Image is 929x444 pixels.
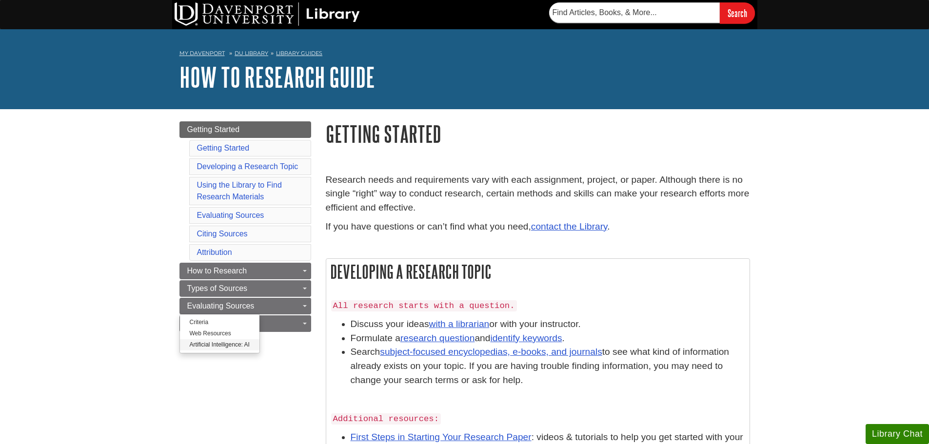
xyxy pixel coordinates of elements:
[326,121,750,146] h1: Getting Started
[351,345,745,387] li: Search to see what kind of information already exists on your topic. If you are having trouble fi...
[331,300,517,311] code: All research starts with a question.
[179,121,311,138] a: Getting Started
[380,347,602,357] a: subject-focused encyclopedias, e-books, and journals
[179,298,311,314] a: Evaluating Sources
[187,267,247,275] span: How to Research
[531,221,607,232] a: contact the Library
[187,125,240,134] span: Getting Started
[326,259,750,285] h2: Developing a Research Topic
[331,413,441,425] code: Additional resources:
[179,263,311,279] a: How to Research
[179,280,311,297] a: Types of Sources
[197,181,282,201] a: Using the Library to Find Research Materials
[197,211,264,219] a: Evaluating Sources
[180,317,259,328] a: Criteria
[276,50,322,57] a: Library Guides
[866,424,929,444] button: Library Chat
[326,220,750,234] p: If you have questions or can’t find what you need, .
[235,50,268,57] a: DU Library
[351,317,745,331] li: Discuss your ideas or with your instructor.
[175,2,360,26] img: DU Library
[197,144,250,152] a: Getting Started
[429,319,490,329] a: with a librarian
[180,339,259,350] a: Artificial Intelligence: AI
[197,162,298,171] a: Developing a Research Topic
[197,230,248,238] a: Citing Sources
[549,2,720,23] input: Find Articles, Books, & More...
[179,121,311,332] div: Guide Page Menu
[197,248,232,256] a: Attribution
[490,333,562,343] a: identify keywords
[180,328,259,339] a: Web Resources
[187,302,255,310] span: Evaluating Sources
[179,47,750,62] nav: breadcrumb
[179,49,225,58] a: My Davenport
[179,62,375,92] a: How to Research Guide
[720,2,755,23] input: Search
[326,173,750,215] p: Research needs and requirements vary with each assignment, project, or paper. Although there is n...
[549,2,755,23] form: Searches DU Library's articles, books, and more
[400,333,475,343] a: research question
[187,284,248,292] span: Types of Sources
[351,331,745,346] li: Formulate a and .
[351,432,532,442] a: First Steps in Starting Your Research Paper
